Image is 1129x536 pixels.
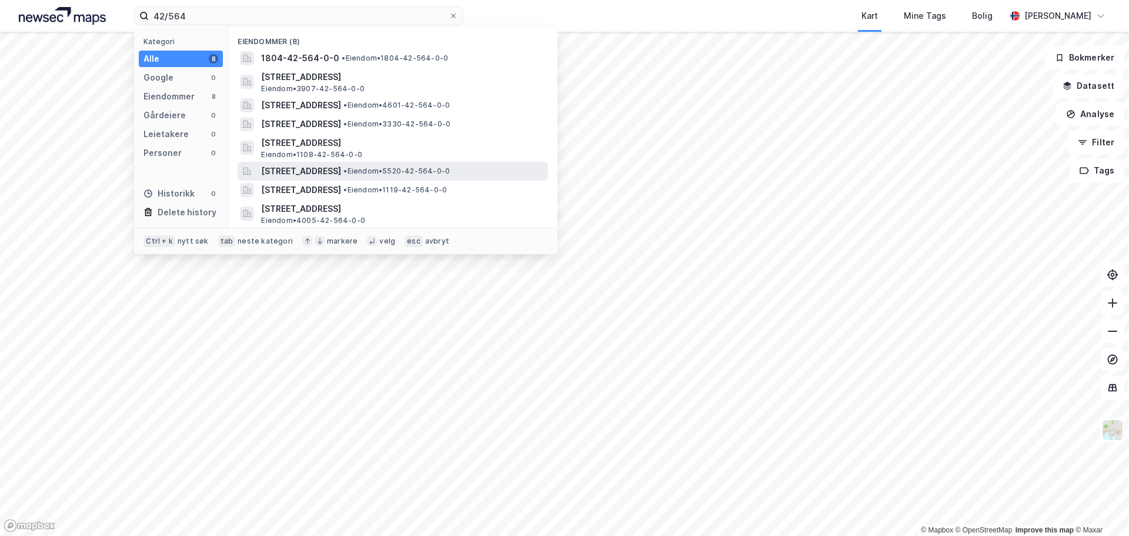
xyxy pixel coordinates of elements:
div: Eiendommer [143,89,195,104]
img: logo.a4113a55bc3d86da70a041830d287a7e.svg [19,7,106,25]
div: 0 [209,111,218,120]
span: Eiendom • 4601-42-564-0-0 [343,101,450,110]
a: Improve this map [1016,526,1074,534]
div: Kategori [143,37,223,46]
div: markere [327,237,358,246]
a: Mapbox [921,526,953,534]
span: • [343,119,347,128]
button: Filter [1068,131,1124,154]
span: Eiendom • 5520-42-564-0-0 [343,167,450,176]
div: 8 [209,54,218,64]
button: Datasett [1053,74,1124,98]
span: • [343,185,347,194]
button: Bokmerker [1045,46,1124,69]
div: [PERSON_NAME] [1024,9,1091,23]
img: Z [1101,419,1124,441]
div: 8 [209,92,218,101]
div: Kontrollprogram for chat [1070,480,1129,536]
div: velg [379,237,395,246]
div: tab [218,235,236,247]
div: 0 [209,148,218,158]
div: avbryt [425,237,449,246]
div: Delete history [158,205,216,219]
span: Eiendom • 1119-42-564-0-0 [343,185,447,195]
span: [STREET_ADDRESS] [261,98,341,112]
button: Analyse [1056,102,1124,126]
div: Kart [861,9,878,23]
a: OpenStreetMap [956,526,1013,534]
span: [STREET_ADDRESS] [261,183,341,197]
div: nytt søk [178,237,209,246]
div: 0 [209,129,218,139]
input: Søk på adresse, matrikkel, gårdeiere, leietakere eller personer [149,7,449,25]
a: Mapbox homepage [4,519,55,532]
span: • [343,101,347,109]
div: esc [405,235,423,247]
span: Eiendom • 4005-42-564-0-0 [261,216,365,225]
span: [STREET_ADDRESS] [261,164,341,178]
span: [STREET_ADDRESS] [261,70,543,84]
div: Personer [143,146,182,160]
span: [STREET_ADDRESS] [261,202,543,216]
div: neste kategori [238,237,293,246]
iframe: Chat Widget [1070,480,1129,536]
span: • [343,167,347,175]
div: 0 [209,73,218,82]
div: Bolig [972,9,993,23]
div: Alle [143,52,159,66]
span: Eiendom • 3907-42-564-0-0 [261,84,365,94]
div: Leietakere [143,127,189,141]
button: Tags [1070,159,1124,182]
span: 1804-42-564-0-0 [261,51,339,65]
span: Eiendom • 3330-42-564-0-0 [343,119,450,129]
div: Mine Tags [904,9,946,23]
div: 0 [209,189,218,198]
span: Eiendom • 1108-42-564-0-0 [261,150,362,159]
span: [STREET_ADDRESS] [261,136,543,150]
div: Historikk [143,187,195,201]
div: Ctrl + k [143,235,175,247]
div: Eiendommer (8) [228,28,557,49]
span: • [342,54,345,62]
span: [STREET_ADDRESS] [261,117,341,131]
span: Eiendom • 1804-42-564-0-0 [342,54,448,63]
div: Google [143,71,173,85]
div: Gårdeiere [143,108,186,122]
